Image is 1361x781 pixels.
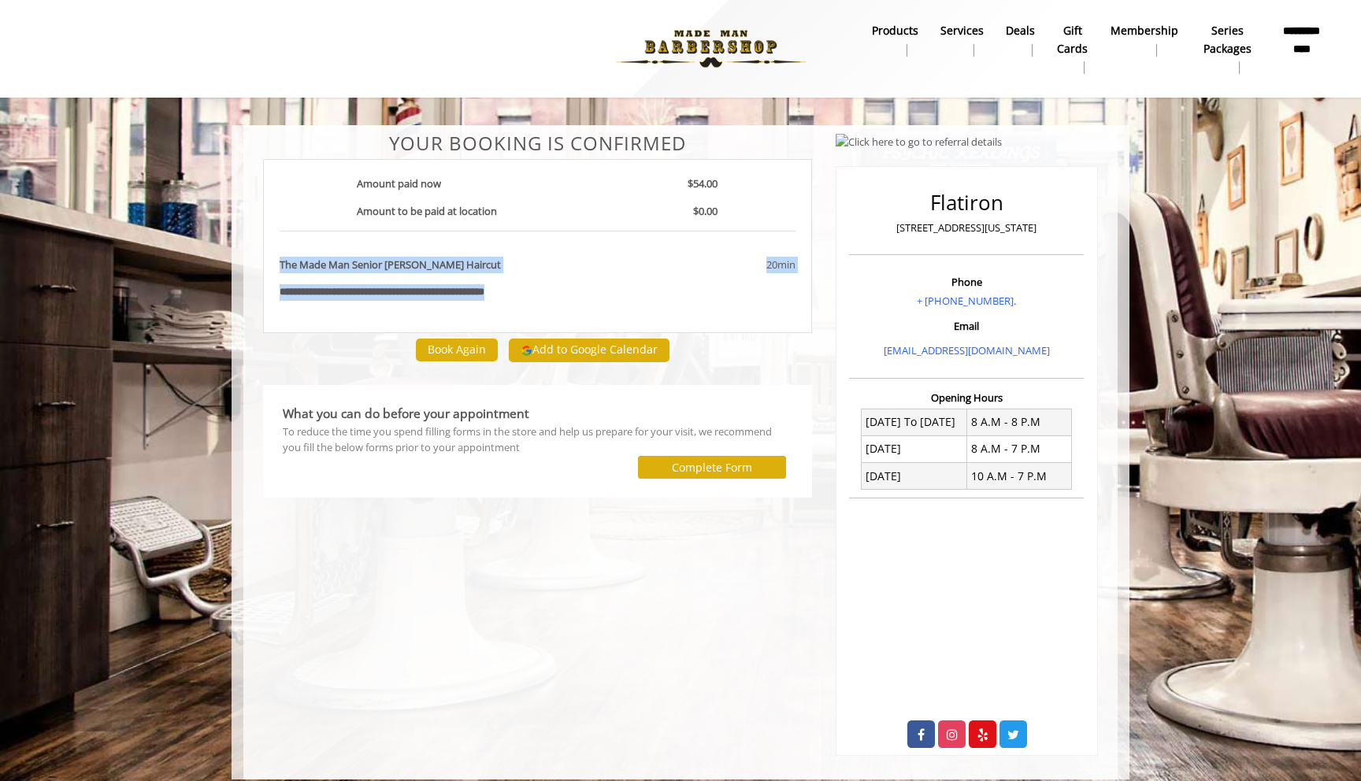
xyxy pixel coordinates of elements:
[283,424,792,457] div: To reduce the time you spend filling forms in the store and help us prepare for your visit, we re...
[509,339,669,362] button: Add to Google Calendar
[849,392,1084,403] h3: Opening Hours
[357,204,497,218] b: Amount to be paid at location
[853,191,1080,214] h2: Flatiron
[884,343,1050,357] a: [EMAIL_ADDRESS][DOMAIN_NAME]
[1189,20,1265,78] a: Series packagesSeries packages
[966,409,1072,436] td: 8 A.M - 8 P.M
[853,320,1080,331] h3: Email
[263,133,812,154] center: Your Booking is confirmed
[872,22,918,39] b: products
[862,409,967,436] td: [DATE] To [DATE]
[693,204,718,218] b: $0.00
[603,6,819,92] img: Made Man Barbershop logo
[836,134,1002,150] img: Click here to go to referral details
[861,20,929,61] a: Productsproducts
[416,339,498,361] button: Book Again
[862,436,967,463] td: [DATE]
[283,405,529,422] b: What you can do before your appointment
[1100,20,1189,61] a: MembershipMembership
[1111,22,1178,39] b: Membership
[966,463,1072,490] td: 10 A.M - 7 P.M
[1046,20,1100,78] a: Gift cardsgift cards
[639,257,795,273] div: 20min
[1006,22,1035,39] b: Deals
[280,257,501,273] b: The Made Man Senior [PERSON_NAME] Haircut
[929,20,995,61] a: ServicesServices
[1200,22,1254,57] b: Series packages
[853,276,1080,287] h3: Phone
[688,176,718,191] b: $54.00
[638,456,786,479] button: Complete Form
[1057,22,1088,57] b: gift cards
[672,461,752,474] label: Complete Form
[966,436,1072,463] td: 8 A.M - 7 P.M
[940,22,984,39] b: Services
[862,463,967,490] td: [DATE]
[917,294,1016,308] a: + [PHONE_NUMBER].
[853,220,1080,236] p: [STREET_ADDRESS][US_STATE]
[357,176,441,191] b: Amount paid now
[995,20,1046,61] a: DealsDeals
